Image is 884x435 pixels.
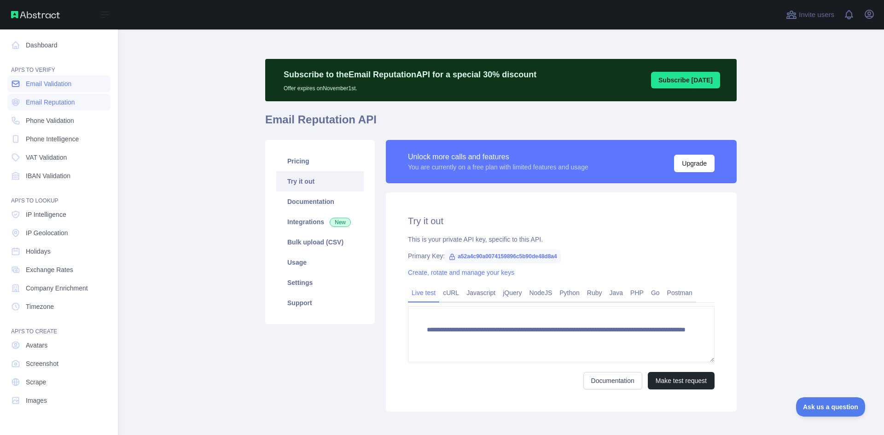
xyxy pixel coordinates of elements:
[784,7,836,22] button: Invite users
[26,153,67,162] span: VAT Validation
[276,191,364,212] a: Documentation
[276,273,364,293] a: Settings
[499,285,525,300] a: jQuery
[26,210,66,219] span: IP Intelligence
[556,285,583,300] a: Python
[7,149,110,166] a: VAT Validation
[606,285,627,300] a: Java
[7,206,110,223] a: IP Intelligence
[330,218,351,227] span: New
[408,251,715,261] div: Primary Key:
[7,225,110,241] a: IP Geolocation
[7,355,110,372] a: Screenshot
[408,235,715,244] div: This is your private API key, specific to this API.
[463,285,499,300] a: Javascript
[7,261,110,278] a: Exchange Rates
[276,151,364,171] a: Pricing
[26,171,70,180] span: IBAN Validation
[525,285,556,300] a: NodeJS
[408,151,588,162] div: Unlock more calls and features
[26,79,71,88] span: Email Validation
[7,131,110,147] a: Phone Intelligence
[651,72,720,88] button: Subscribe [DATE]
[439,285,463,300] a: cURL
[7,392,110,409] a: Images
[26,134,79,144] span: Phone Intelligence
[647,285,663,300] a: Go
[276,293,364,313] a: Support
[7,55,110,74] div: API'S TO VERIFY
[7,186,110,204] div: API'S TO LOOKUP
[7,374,110,390] a: Scrape
[408,269,514,276] a: Create, rotate and manage your keys
[445,249,561,263] span: a52a4c90a0074159896c5b90de48d8a4
[796,397,866,417] iframe: Toggle Customer Support
[7,317,110,335] div: API'S TO CREATE
[408,285,439,300] a: Live test
[627,285,647,300] a: PHP
[26,265,73,274] span: Exchange Rates
[7,37,110,53] a: Dashboard
[284,81,536,92] p: Offer expires on November 1st.
[26,341,47,350] span: Avatars
[26,302,54,311] span: Timezone
[648,372,715,389] button: Make test request
[284,68,536,81] p: Subscribe to the Email Reputation API for a special 30 % discount
[7,280,110,296] a: Company Enrichment
[26,247,51,256] span: Holidays
[276,212,364,232] a: Integrations New
[276,252,364,273] a: Usage
[7,75,110,92] a: Email Validation
[26,228,68,238] span: IP Geolocation
[7,94,110,110] a: Email Reputation
[674,155,715,172] button: Upgrade
[276,232,364,252] a: Bulk upload (CSV)
[265,112,737,134] h1: Email Reputation API
[26,284,88,293] span: Company Enrichment
[26,116,74,125] span: Phone Validation
[7,298,110,315] a: Timezone
[799,10,834,20] span: Invite users
[11,11,60,18] img: Abstract API
[7,243,110,260] a: Holidays
[583,372,642,389] a: Documentation
[276,171,364,191] a: Try it out
[663,285,696,300] a: Postman
[583,285,606,300] a: Ruby
[26,377,46,387] span: Scrape
[7,112,110,129] a: Phone Validation
[26,359,58,368] span: Screenshot
[7,168,110,184] a: IBAN Validation
[7,337,110,354] a: Avatars
[408,162,588,172] div: You are currently on a free plan with limited features and usage
[408,215,715,227] h2: Try it out
[26,396,47,405] span: Images
[26,98,75,107] span: Email Reputation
